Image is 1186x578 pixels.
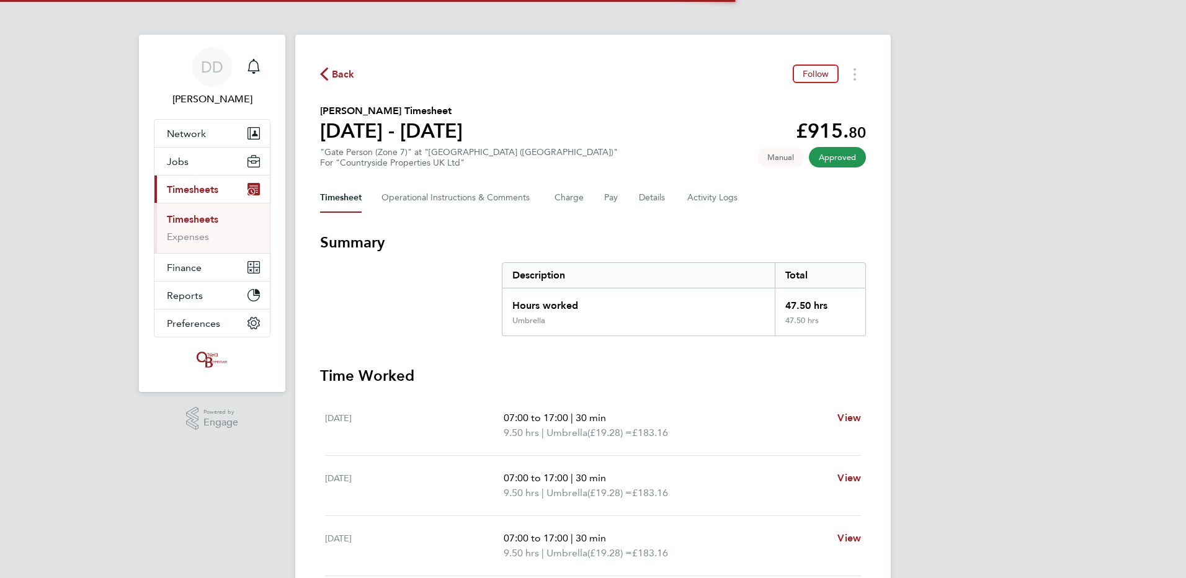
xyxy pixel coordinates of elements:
h3: Time Worked [320,366,866,386]
div: Description [502,263,775,288]
h1: [DATE] - [DATE] [320,118,463,143]
span: 9.50 hrs [504,427,539,438]
span: | [571,412,573,424]
a: Expenses [167,231,209,242]
div: Umbrella [512,316,545,326]
span: | [542,547,544,559]
span: £183.16 [632,487,668,499]
h3: Summary [320,233,866,252]
div: Total [775,263,865,288]
span: View [837,472,861,484]
a: View [837,531,861,546]
span: Umbrella [546,425,587,440]
button: Timesheet [320,183,362,213]
div: "Gate Person (Zone 7)" at "[GEOGRAPHIC_DATA] ([GEOGRAPHIC_DATA])" [320,147,618,168]
span: | [571,472,573,484]
span: DD [201,59,223,75]
a: View [837,411,861,425]
div: [DATE] [325,411,504,440]
span: | [542,487,544,499]
span: £183.16 [632,427,668,438]
div: Summary [502,262,866,336]
button: Details [639,183,667,213]
div: [DATE] [325,471,504,500]
button: Back [320,66,355,82]
button: Pay [604,183,619,213]
app-decimal: £915. [796,119,866,143]
span: Back [332,67,355,82]
button: Finance [154,254,270,281]
span: This timesheet has been approved. [809,147,866,167]
span: 30 min [576,472,606,484]
span: Preferences [167,318,220,329]
a: Go to home page [154,350,270,370]
span: Reports [167,290,203,301]
span: Follow [803,68,829,79]
span: Network [167,128,206,140]
span: Umbrella [546,546,587,561]
span: Jobs [167,156,189,167]
span: 80 [849,123,866,141]
div: 47.50 hrs [775,316,865,336]
div: 47.50 hrs [775,288,865,316]
span: 9.50 hrs [504,487,539,499]
div: Hours worked [502,288,775,316]
div: Timesheets [154,203,270,253]
button: Network [154,120,270,147]
span: Powered by [203,407,238,417]
a: DD[PERSON_NAME] [154,47,270,107]
button: Follow [793,64,839,83]
div: [DATE] [325,531,504,561]
span: Finance [167,262,202,273]
span: (£19.28) = [587,427,632,438]
span: (£19.28) = [587,487,632,499]
span: 30 min [576,412,606,424]
span: This timesheet was manually created. [757,147,804,167]
button: Charge [555,183,584,213]
button: Timesheets Menu [844,64,866,84]
span: Umbrella [546,486,587,500]
h2: [PERSON_NAME] Timesheet [320,104,463,118]
button: Timesheets [154,176,270,203]
span: 9.50 hrs [504,547,539,559]
span: 07:00 to 17:00 [504,412,568,424]
nav: Main navigation [139,35,285,392]
span: Timesheets [167,184,218,195]
img: oneillandbrennan-logo-retina.png [194,350,230,370]
span: Dalia Dimitrova [154,92,270,107]
button: Operational Instructions & Comments [381,183,535,213]
button: Activity Logs [687,183,739,213]
button: Jobs [154,148,270,175]
span: (£19.28) = [587,547,632,559]
span: £183.16 [632,547,668,559]
span: | [542,427,544,438]
button: Preferences [154,309,270,337]
div: For "Countryside Properties UK Ltd" [320,158,618,168]
span: 30 min [576,532,606,544]
span: | [571,532,573,544]
span: View [837,412,861,424]
a: Timesheets [167,213,218,225]
button: Reports [154,282,270,309]
span: 07:00 to 17:00 [504,532,568,544]
a: View [837,471,861,486]
span: 07:00 to 17:00 [504,472,568,484]
span: Engage [203,417,238,428]
a: Powered byEngage [186,407,239,430]
span: View [837,532,861,544]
